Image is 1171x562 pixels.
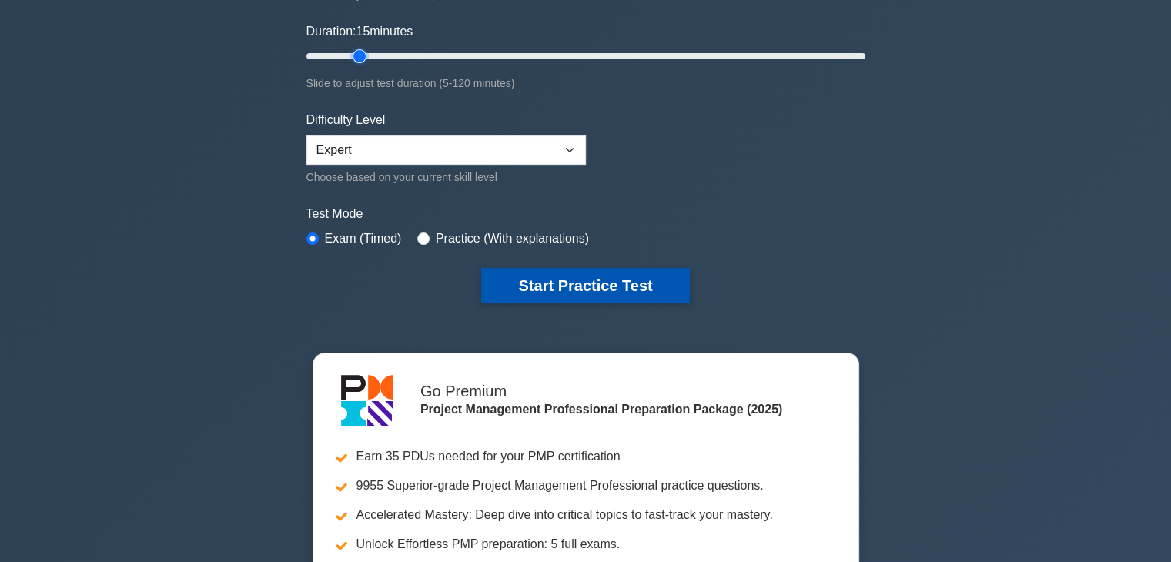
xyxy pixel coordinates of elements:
div: Slide to adjust test duration (5-120 minutes) [306,74,865,92]
label: Exam (Timed) [325,229,402,248]
label: Difficulty Level [306,111,386,129]
button: Start Practice Test [481,268,689,303]
label: Practice (With explanations) [436,229,589,248]
div: Choose based on your current skill level [306,168,586,186]
span: 15 [356,25,370,38]
label: Duration: minutes [306,22,413,41]
label: Test Mode [306,205,865,223]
